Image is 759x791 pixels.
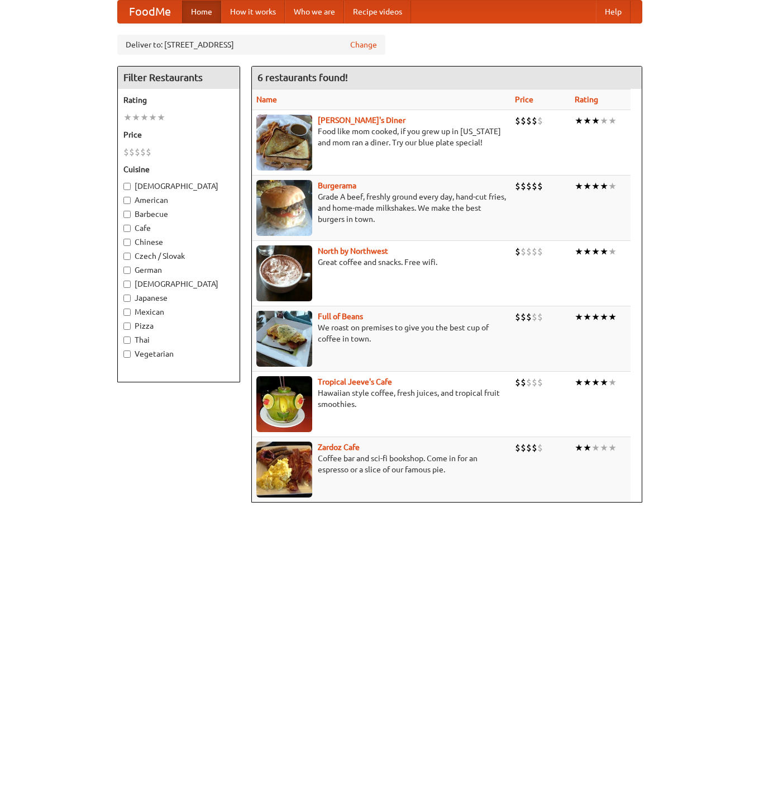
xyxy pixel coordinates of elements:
[123,334,234,345] label: Thai
[526,442,532,454] li: $
[608,376,617,389] li: ★
[318,443,360,452] a: Zardoz Cafe
[123,350,131,358] input: Vegetarian
[132,111,140,124] li: ★
[526,180,532,192] li: $
[256,257,506,268] p: Great coffee and snacks. Free wifi.
[608,180,617,192] li: ★
[256,376,312,432] img: jeeves.jpg
[591,115,600,127] li: ★
[256,95,277,104] a: Name
[318,116,405,125] a: [PERSON_NAME]'s Diner
[596,1,631,23] a: Help
[521,311,526,323] li: $
[600,245,608,258] li: ★
[575,180,583,192] li: ★
[515,376,521,389] li: $
[583,180,591,192] li: ★
[608,245,617,258] li: ★
[123,195,234,206] label: American
[221,1,285,23] a: How it works
[118,67,240,89] h4: Filter Restaurants
[526,115,532,127] li: $
[591,442,600,454] li: ★
[117,35,385,55] div: Deliver to: [STREET_ADDRESS]
[123,267,131,274] input: German
[537,245,543,258] li: $
[537,115,543,127] li: $
[318,377,392,386] a: Tropical Jeeve's Cafe
[583,311,591,323] li: ★
[537,442,543,454] li: $
[123,278,234,290] label: [DEMOGRAPHIC_DATA]
[600,311,608,323] li: ★
[123,129,234,140] h5: Price
[515,95,533,104] a: Price
[256,115,312,170] img: sallys.jpg
[318,247,388,255] a: North by Northwest
[526,245,532,258] li: $
[583,115,591,127] li: ★
[532,311,537,323] li: $
[123,183,131,190] input: [DEMOGRAPHIC_DATA]
[344,1,411,23] a: Recipe videos
[123,164,234,175] h5: Cuisine
[532,442,537,454] li: $
[575,311,583,323] li: ★
[123,222,234,234] label: Cafe
[182,1,221,23] a: Home
[608,442,617,454] li: ★
[515,311,521,323] li: $
[123,281,131,288] input: [DEMOGRAPHIC_DATA]
[526,311,532,323] li: $
[123,320,234,331] label: Pizza
[123,111,132,124] li: ★
[600,180,608,192] li: ★
[537,376,543,389] li: $
[256,453,506,475] p: Coffee bar and sci-fi bookshop. Come in for an espresso or a slice of our famous pie.
[532,245,537,258] li: $
[583,442,591,454] li: ★
[600,376,608,389] li: ★
[591,376,600,389] li: ★
[575,442,583,454] li: ★
[157,111,165,124] li: ★
[123,250,234,262] label: Czech / Slovak
[123,236,234,248] label: Chinese
[583,376,591,389] li: ★
[123,146,129,158] li: $
[600,442,608,454] li: ★
[521,376,526,389] li: $
[123,197,131,204] input: American
[591,180,600,192] li: ★
[123,209,234,220] label: Barbecue
[123,211,131,218] input: Barbecue
[256,180,312,236] img: burgerama.jpg
[350,39,377,50] a: Change
[256,322,506,344] p: We roast on premises to give you the best cup of coffee in town.
[256,442,312,498] img: zardoz.jpg
[521,245,526,258] li: $
[532,376,537,389] li: $
[521,115,526,127] li: $
[123,292,234,304] label: Japanese
[129,146,135,158] li: $
[608,115,617,127] li: ★
[575,95,598,104] a: Rating
[515,442,521,454] li: $
[149,111,157,124] li: ★
[515,180,521,192] li: $
[608,311,617,323] li: ★
[532,115,537,127] li: $
[123,323,131,330] input: Pizza
[583,245,591,258] li: ★
[537,180,543,192] li: $
[123,295,131,302] input: Japanese
[123,337,131,344] input: Thai
[123,309,131,316] input: Mexican
[526,376,532,389] li: $
[318,312,363,321] a: Full of Beans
